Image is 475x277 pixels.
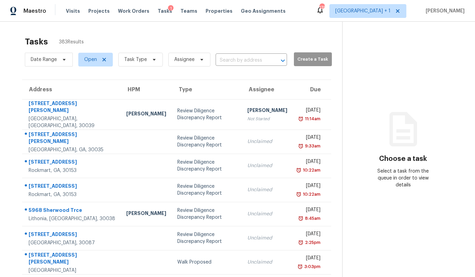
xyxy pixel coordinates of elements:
[296,167,301,174] img: Overdue Alarm Icon
[373,168,434,188] div: Select a task from the queue in order to view details
[29,167,115,174] div: Rockmart, GA, 30153
[379,155,427,162] h3: Choose a task
[29,267,115,274] div: [GEOGRAPHIC_DATA]
[298,230,320,239] div: [DATE]
[177,107,236,121] div: Review Diligence Discrepancy Report
[29,183,115,191] div: [STREET_ADDRESS]
[304,115,320,122] div: 11:14am
[297,55,328,63] span: Create a Task
[298,239,304,246] img: Overdue Alarm Icon
[247,186,287,193] div: Unclaimed
[29,252,115,267] div: [STREET_ADDRESS][PERSON_NAME]
[118,8,149,14] span: Work Orders
[304,239,320,246] div: 2:25pm
[29,158,115,167] div: [STREET_ADDRESS]
[177,135,236,148] div: Review Diligence Discrepancy Report
[25,38,48,45] h2: Tasks
[242,80,293,99] th: Assignee
[247,259,287,266] div: Unclaimed
[247,115,287,122] div: Not Started
[59,39,84,45] span: 383 Results
[297,263,303,270] img: Overdue Alarm Icon
[247,107,287,115] div: [PERSON_NAME]
[304,215,320,222] div: 8:45am
[177,231,236,245] div: Review Diligence Discrepancy Report
[29,231,115,239] div: [STREET_ADDRESS]
[335,8,390,14] span: [GEOGRAPHIC_DATA] + 1
[298,255,320,263] div: [DATE]
[301,191,320,198] div: 10:22am
[298,143,304,150] img: Overdue Alarm Icon
[298,206,320,215] div: [DATE]
[177,183,236,197] div: Review Diligence Discrepancy Report
[29,191,115,198] div: Rockmart, GA, 30153
[29,131,115,146] div: [STREET_ADDRESS][PERSON_NAME]
[247,211,287,217] div: Unclaimed
[31,56,57,63] span: Date Range
[172,80,241,99] th: Type
[23,8,46,14] span: Maestro
[168,5,174,12] div: 1
[177,207,236,221] div: Review Diligence Discrepancy Report
[247,162,287,169] div: Unclaimed
[177,159,236,173] div: Review Diligence Discrepancy Report
[298,158,320,167] div: [DATE]
[22,80,121,99] th: Address
[298,115,304,122] img: Overdue Alarm Icon
[301,167,320,174] div: 10:22am
[294,52,332,66] button: Create a Task
[180,8,197,14] span: Teams
[84,56,97,63] span: Open
[29,115,115,129] div: [GEOGRAPHIC_DATA], [GEOGRAPHIC_DATA], 30039
[293,80,331,99] th: Due
[241,8,286,14] span: Geo Assignments
[303,263,320,270] div: 3:03pm
[124,56,147,63] span: Task Type
[247,138,287,145] div: Unclaimed
[206,8,232,14] span: Properties
[298,134,320,143] div: [DATE]
[423,8,465,14] span: [PERSON_NAME]
[247,235,287,242] div: Unclaimed
[29,207,115,215] div: 5968 Sherwood Trce
[29,146,115,153] div: [GEOGRAPHIC_DATA], GA, 30035
[298,107,320,115] div: [DATE]
[216,55,268,66] input: Search by address
[298,215,304,222] img: Overdue Alarm Icon
[278,56,288,65] button: Open
[29,215,115,222] div: Lithonia, [GEOGRAPHIC_DATA], 30038
[158,9,172,13] span: Tasks
[177,259,236,266] div: Walk Proposed
[304,143,320,150] div: 9:33am
[88,8,110,14] span: Projects
[126,210,166,218] div: [PERSON_NAME]
[126,110,166,119] div: [PERSON_NAME]
[296,191,301,198] img: Overdue Alarm Icon
[298,182,320,191] div: [DATE]
[29,239,115,246] div: [GEOGRAPHIC_DATA], 30087
[319,4,324,11] div: 135
[121,80,172,99] th: HPM
[174,56,195,63] span: Assignee
[66,8,80,14] span: Visits
[29,100,115,115] div: [STREET_ADDRESS][PERSON_NAME]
